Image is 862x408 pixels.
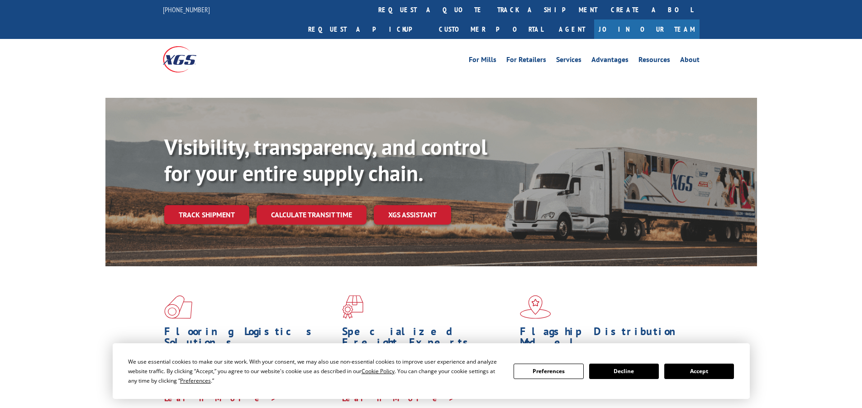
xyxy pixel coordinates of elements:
[506,56,546,66] a: For Retailers
[342,393,455,403] a: Learn More >
[362,367,395,375] span: Cookie Policy
[342,326,513,352] h1: Specialized Freight Experts
[664,364,734,379] button: Accept
[164,326,335,352] h1: Flooring Logistics Solutions
[520,326,691,352] h1: Flagship Distribution Model
[591,56,629,66] a: Advantages
[301,19,432,39] a: Request a pickup
[164,295,192,319] img: xgs-icon-total-supply-chain-intelligence-red
[520,295,551,319] img: xgs-icon-flagship-distribution-model-red
[164,393,277,403] a: Learn More >
[113,343,750,399] div: Cookie Consent Prompt
[342,295,363,319] img: xgs-icon-focused-on-flooring-red
[514,364,583,379] button: Preferences
[163,5,210,14] a: [PHONE_NUMBER]
[257,205,367,225] a: Calculate transit time
[594,19,700,39] a: Join Our Team
[469,56,496,66] a: For Mills
[589,364,659,379] button: Decline
[638,56,670,66] a: Resources
[374,205,451,225] a: XGS ASSISTANT
[128,357,503,385] div: We use essential cookies to make our site work. With your consent, we may also use non-essential ...
[680,56,700,66] a: About
[164,133,487,187] b: Visibility, transparency, and control for your entire supply chain.
[164,205,249,224] a: Track shipment
[180,377,211,384] span: Preferences
[432,19,550,39] a: Customer Portal
[556,56,581,66] a: Services
[550,19,594,39] a: Agent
